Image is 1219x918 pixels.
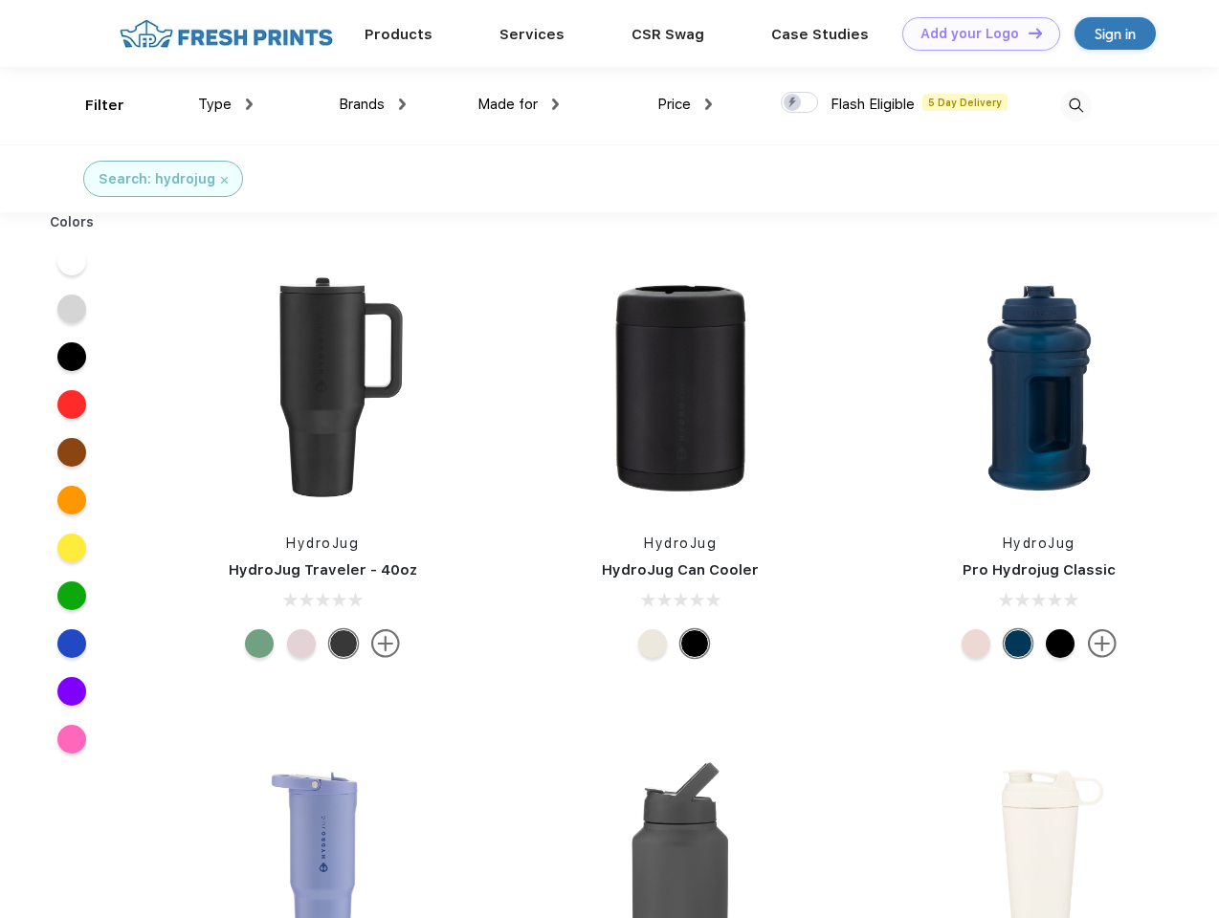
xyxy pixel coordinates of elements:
[246,98,253,110] img: dropdown.png
[553,260,808,514] img: func=resize&h=266
[1004,629,1032,658] div: Navy
[35,212,109,232] div: Colors
[287,629,316,658] div: Pink Sand
[85,95,124,117] div: Filter
[657,96,691,113] span: Price
[371,629,400,658] img: more.svg
[680,629,709,658] div: Black
[195,260,450,514] img: func=resize&h=266
[638,629,667,658] div: Cream
[962,629,990,658] div: Pink Sand
[644,535,717,551] a: HydroJug
[339,96,385,113] span: Brands
[602,561,759,579] a: HydroJug Can Cooler
[912,260,1166,514] img: func=resize&h=266
[552,98,559,110] img: dropdown.png
[399,98,406,110] img: dropdown.png
[1088,629,1117,658] img: more.svg
[963,561,1116,579] a: Pro Hydrojug Classic
[221,177,228,184] img: filter_cancel.svg
[99,169,215,189] div: Search: hydrojug
[1075,17,1156,50] a: Sign in
[477,96,538,113] span: Made for
[286,535,359,551] a: HydroJug
[1046,629,1075,658] div: Black
[1003,535,1075,551] a: HydroJug
[705,98,712,110] img: dropdown.png
[922,94,1008,111] span: 5 Day Delivery
[1095,23,1136,45] div: Sign in
[198,96,232,113] span: Type
[831,96,915,113] span: Flash Eligible
[114,17,339,51] img: fo%20logo%202.webp
[365,26,432,43] a: Products
[1060,90,1092,121] img: desktop_search.svg
[245,629,274,658] div: Sage
[229,561,417,579] a: HydroJug Traveler - 40oz
[329,629,358,658] div: Black
[1029,28,1042,38] img: DT
[920,26,1019,42] div: Add your Logo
